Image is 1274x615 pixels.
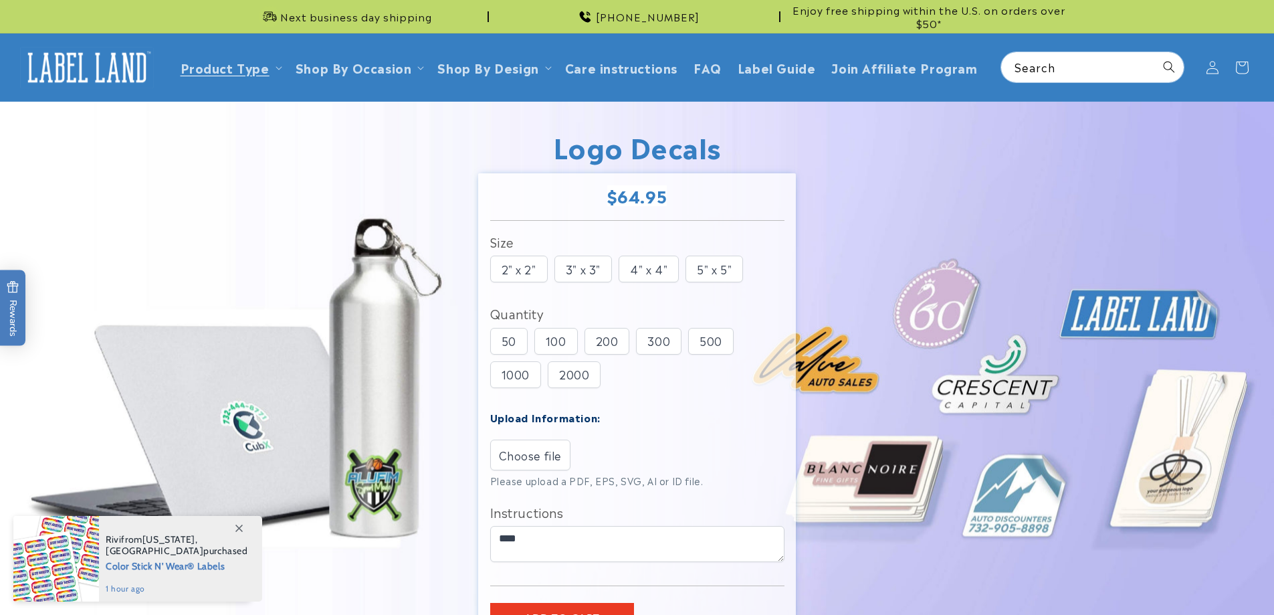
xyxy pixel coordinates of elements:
[106,533,121,545] span: Rivi
[142,533,195,545] span: [US_STATE]
[490,302,784,324] div: Quantity
[596,10,700,23] span: [PHONE_NUMBER]
[534,328,578,355] div: 100
[7,280,19,336] span: Rewards
[619,256,679,282] div: 4" x 4"
[738,60,816,75] span: Label Guide
[288,52,430,83] summary: Shop By Occasion
[173,52,288,83] summary: Product Type
[106,534,248,557] span: from , purchased
[685,52,730,83] a: FAQ
[688,328,734,355] div: 500
[15,41,159,93] a: Label Land
[557,52,685,83] a: Care instructions
[548,361,601,388] div: 2000
[490,361,541,388] div: 1000
[181,58,270,76] a: Product Type
[636,328,681,355] div: 300
[20,47,154,88] img: Label Land
[685,256,743,282] div: 5" x 5"
[1154,52,1184,82] button: Search
[565,60,677,75] span: Care instructions
[490,231,784,252] div: Size
[490,256,548,282] div: 2" x 2"
[499,447,562,463] span: Choose file
[296,60,412,75] span: Shop By Occasion
[786,3,1072,29] span: Enjoy free shipping within the U.S. on orders over $50*
[280,10,432,23] span: Next business day shipping
[490,410,601,425] label: Upload Information:
[694,60,722,75] span: FAQ
[831,60,977,75] span: Join Affiliate Program
[490,328,528,355] div: 50
[823,52,985,83] a: Join Affiliate Program
[490,501,784,523] label: Instructions
[730,52,824,83] a: Label Guide
[429,52,556,83] summary: Shop By Design
[607,185,667,206] span: $64.95
[585,328,630,355] div: 200
[554,256,612,282] div: 3" x 3"
[106,545,203,557] span: [GEOGRAPHIC_DATA]
[437,58,538,76] a: Shop By Design
[478,128,796,163] h1: Logo Decals
[490,474,784,488] div: Please upload a PDF, EPS, SVG, AI or ID file.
